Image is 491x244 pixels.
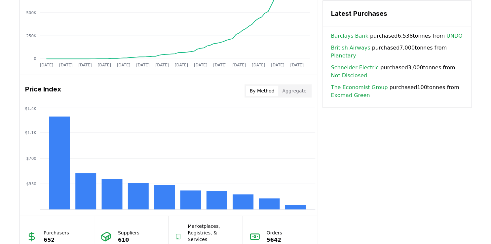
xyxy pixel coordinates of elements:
tspan: [DATE] [271,62,284,67]
a: Barclays Bank [331,32,368,40]
tspan: [DATE] [40,62,54,67]
tspan: [DATE] [136,62,150,67]
p: 652 [44,236,69,244]
a: Schneider Electric [331,64,378,72]
tspan: $700 [26,156,36,160]
tspan: $1.4K [25,106,37,111]
tspan: [DATE] [233,62,246,67]
tspan: [DATE] [78,62,92,67]
span: purchased 6,538 tonnes from [331,32,462,40]
tspan: $350 [26,182,36,186]
a: Planetary [331,52,356,60]
tspan: $1.1K [25,130,37,135]
tspan: [DATE] [194,62,208,67]
tspan: [DATE] [213,62,227,67]
a: The Economist Group [331,84,388,91]
a: British Airways [331,44,370,52]
p: Orders [267,229,282,236]
tspan: 250K [26,33,37,38]
p: Marketplaces, Registries, & Services [188,223,236,242]
button: By Method [246,86,279,96]
tspan: [DATE] [156,62,169,67]
h3: Price Index [25,84,61,97]
a: UNDO [446,32,463,40]
tspan: [DATE] [117,62,131,67]
tspan: [DATE] [59,62,73,67]
p: 5642 [267,236,282,244]
tspan: 0 [34,56,36,61]
tspan: [DATE] [98,62,111,67]
p: Purchasers [44,229,69,236]
tspan: [DATE] [290,62,304,67]
span: purchased 100 tonnes from [331,84,463,99]
a: Exomad Green [331,91,370,99]
a: Not Disclosed [331,72,367,80]
tspan: [DATE] [252,62,265,67]
tspan: [DATE] [175,62,188,67]
span: purchased 3,000 tonnes from [331,64,463,80]
h3: Latest Purchases [331,9,463,18]
span: purchased 7,000 tonnes from [331,44,463,60]
p: 610 [118,236,139,244]
tspan: 500K [26,10,37,15]
p: Suppliers [118,229,139,236]
button: Aggregate [278,86,310,96]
